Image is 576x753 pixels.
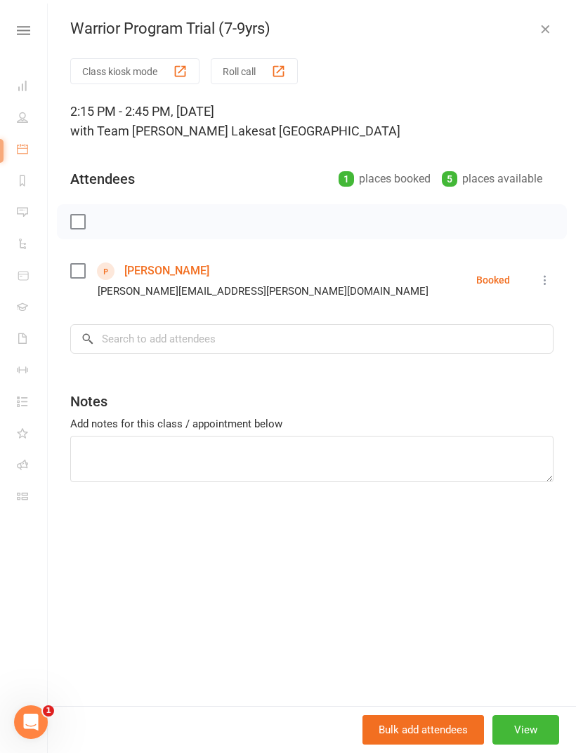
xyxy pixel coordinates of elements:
div: Attendees [70,169,135,189]
span: 1 [43,705,54,717]
div: 1 [339,171,354,187]
div: Booked [476,275,510,285]
div: Notes [70,392,107,411]
iframe: Intercom live chat [14,705,48,739]
div: places available [442,169,542,189]
button: Roll call [211,58,298,84]
div: places booked [339,169,431,189]
a: [PERSON_NAME] [124,260,209,282]
button: Bulk add attendees [362,715,484,745]
div: 2:15 PM - 2:45 PM, [DATE] [70,102,554,141]
span: with Team [PERSON_NAME] Lakes [70,124,265,138]
button: Class kiosk mode [70,58,199,84]
div: [PERSON_NAME][EMAIL_ADDRESS][PERSON_NAME][DOMAIN_NAME] [98,282,428,300]
div: Add notes for this class / appointment below [70,415,554,432]
span: at [GEOGRAPHIC_DATA] [265,124,400,138]
div: Warrior Program Trial (7-9yrs) [48,20,576,38]
div: 5 [442,171,457,187]
input: Search to add attendees [70,324,554,354]
button: View [492,715,559,745]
